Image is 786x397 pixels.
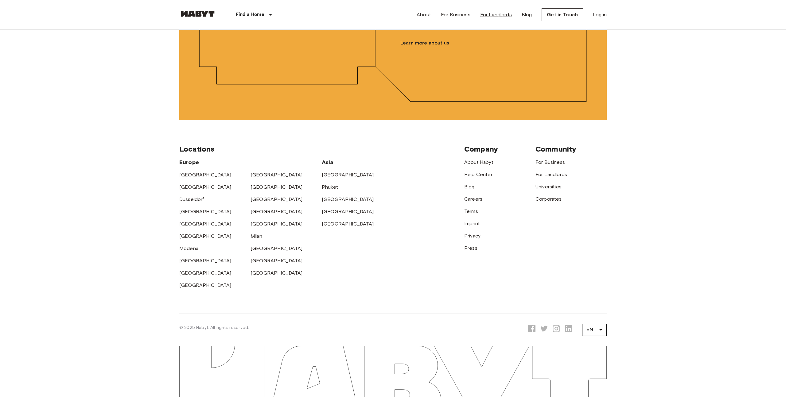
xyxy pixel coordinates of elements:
a: Universities [535,184,562,190]
a: [GEOGRAPHIC_DATA] [179,221,232,227]
a: [GEOGRAPHIC_DATA] [251,270,303,276]
a: For Landlords [480,11,512,18]
a: Corporates [535,196,562,202]
a: [GEOGRAPHIC_DATA] [251,196,303,202]
a: Careers [464,196,482,202]
a: [GEOGRAPHIC_DATA] [251,221,303,227]
a: [GEOGRAPHIC_DATA] [251,209,303,214]
a: [GEOGRAPHIC_DATA] [251,258,303,264]
a: Learn more about us [400,39,580,47]
a: Press [464,245,477,251]
a: [GEOGRAPHIC_DATA] [179,209,232,214]
a: Phuket [322,184,338,190]
a: About Habyt [464,159,493,165]
span: Locations [179,145,214,153]
a: [GEOGRAPHIC_DATA] [251,184,303,190]
a: Milan [251,233,262,239]
a: [GEOGRAPHIC_DATA] [322,221,374,227]
a: Imprint [464,221,480,226]
a: Help Center [464,172,492,177]
div: EN [582,321,607,338]
a: For Business [441,11,470,18]
a: [GEOGRAPHIC_DATA] [251,245,303,251]
a: [GEOGRAPHIC_DATA] [322,209,374,214]
a: [GEOGRAPHIC_DATA] [179,184,232,190]
a: [GEOGRAPHIC_DATA] [179,270,232,276]
a: For Business [535,159,565,165]
a: Log in [593,11,607,18]
span: Europe [179,159,199,166]
a: Blog [464,184,475,190]
a: Get in Touch [542,8,583,21]
span: Community [535,145,576,153]
a: Dusseldorf [179,196,204,202]
a: [GEOGRAPHIC_DATA] [179,233,232,239]
a: [GEOGRAPHIC_DATA] [179,172,232,178]
a: Terms [464,208,478,214]
img: Habyt [179,11,216,17]
a: [GEOGRAPHIC_DATA] [251,172,303,178]
a: Blog [522,11,532,18]
a: About [417,11,431,18]
a: Privacy [464,233,481,239]
span: Company [464,145,498,153]
a: [GEOGRAPHIC_DATA] [322,196,374,202]
span: Asia [322,159,334,166]
a: [GEOGRAPHIC_DATA] [179,282,232,288]
span: © 2025 Habyt. All rights reserved. [179,325,249,330]
a: For Landlords [535,172,567,177]
a: Modena [179,245,198,251]
p: Find a Home [236,11,264,18]
a: [GEOGRAPHIC_DATA] [179,258,232,264]
a: [GEOGRAPHIC_DATA] [322,172,374,178]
